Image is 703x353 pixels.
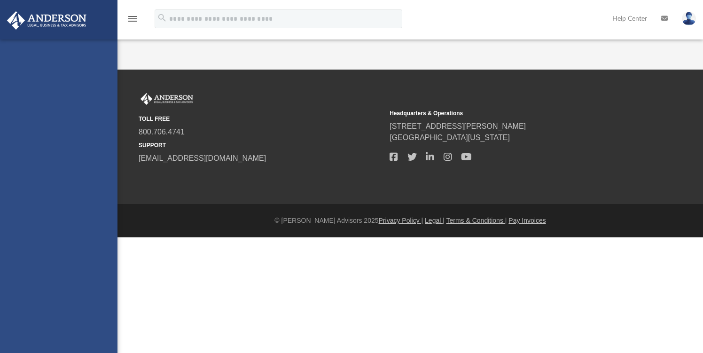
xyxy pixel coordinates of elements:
a: 800.706.4741 [139,128,185,136]
a: Pay Invoices [508,217,546,224]
i: menu [127,13,138,24]
img: User Pic [682,12,696,25]
img: Anderson Advisors Platinum Portal [4,11,89,30]
div: © [PERSON_NAME] Advisors 2025 [117,216,703,226]
img: Anderson Advisors Platinum Portal [139,93,195,105]
a: menu [127,18,138,24]
a: [STREET_ADDRESS][PERSON_NAME] [390,122,526,130]
a: Legal | [425,217,445,224]
a: [GEOGRAPHIC_DATA][US_STATE] [390,133,510,141]
a: [EMAIL_ADDRESS][DOMAIN_NAME] [139,154,266,162]
small: TOLL FREE [139,115,383,123]
a: Privacy Policy | [379,217,423,224]
small: Headquarters & Operations [390,109,634,118]
a: Terms & Conditions | [446,217,507,224]
i: search [157,13,167,23]
small: SUPPORT [139,141,383,149]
